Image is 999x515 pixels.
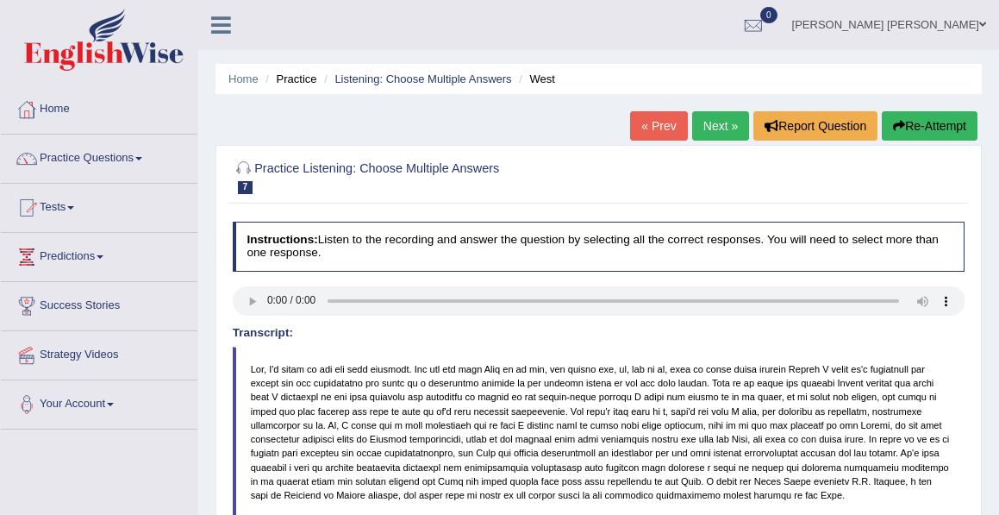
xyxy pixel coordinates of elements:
a: Success Stories [1,282,197,325]
a: Listening: Choose Multiple Answers [334,72,511,85]
button: Re-Attempt [882,111,977,141]
button: Report Question [753,111,877,141]
h2: Practice Listening: Choose Multiple Answers [233,158,687,194]
a: Home [228,72,259,85]
a: Practice Questions [1,135,197,178]
b: Instructions: [247,233,317,246]
li: West [515,71,555,87]
a: Strategy Videos [1,331,197,374]
li: Practice [261,71,316,87]
a: Your Account [1,380,197,424]
h4: Transcript: [233,327,965,340]
a: « Prev [630,111,687,141]
a: Home [1,85,197,129]
a: Predictions [1,233,197,276]
a: Tests [1,184,197,227]
span: 7 [238,181,253,194]
a: Next » [692,111,749,141]
h4: Listen to the recording and answer the question by selecting all the correct responses. You will ... [233,222,965,271]
span: 0 [760,7,777,23]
